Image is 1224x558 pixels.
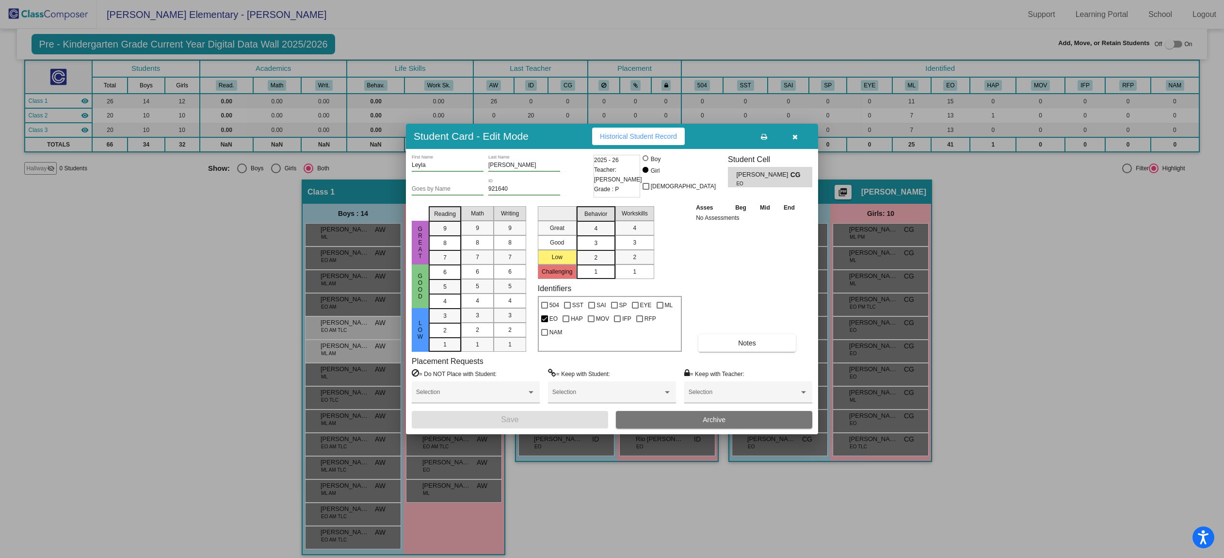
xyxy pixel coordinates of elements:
span: 2 [443,326,447,335]
span: 7 [476,253,479,262]
span: 3 [476,311,479,320]
span: Workskills [622,209,648,218]
span: 6 [508,267,512,276]
span: 4 [443,297,447,306]
span: 8 [476,238,479,247]
span: HAP [571,313,583,325]
span: Save [501,415,518,424]
span: 1 [633,267,636,276]
span: 9 [476,224,479,232]
label: Identifiers [538,284,571,293]
label: = Keep with Student: [548,369,610,378]
span: 4 [508,296,512,305]
span: Behavior [584,210,607,218]
span: Teacher: [PERSON_NAME] [594,165,642,184]
span: Reading [434,210,456,218]
input: Enter ID [488,186,560,193]
span: 1 [476,340,479,349]
span: EO [549,313,558,325]
span: 7 [508,253,512,262]
span: SST [572,299,583,311]
span: Historical Student Record [600,132,677,140]
span: 1 [594,267,597,276]
th: Mid [753,202,776,213]
span: 3 [633,238,636,247]
span: Low [416,320,425,340]
input: goes by name [412,186,483,193]
button: Notes [698,334,796,352]
span: 2 [633,253,636,262]
button: Save [412,411,608,428]
span: Notes [738,339,756,347]
span: 7 [443,253,447,262]
span: 9 [443,224,447,233]
h3: Student Card - Edit Mode [414,130,529,142]
span: NAM [549,327,563,338]
span: 9 [508,224,512,232]
button: Historical Student Record [592,128,685,145]
span: MOV [596,313,609,325]
span: IFP [622,313,631,325]
div: Boy [650,155,661,164]
button: Archive [616,411,812,428]
span: Archive [703,416,725,424]
label: = Do NOT Place with Student: [412,369,497,378]
span: [DEMOGRAPHIC_DATA] [651,181,716,192]
span: 4 [476,296,479,305]
td: No Assessments [693,213,802,223]
span: 8 [508,238,512,247]
span: Good [416,273,425,300]
h3: Student Cell [728,155,812,164]
div: Girl [650,166,660,175]
span: 4 [633,224,636,232]
th: End [777,202,802,213]
span: RFP [644,313,656,325]
span: ML [665,299,673,311]
span: EO [736,180,783,187]
span: CG [790,170,804,180]
span: Math [471,209,484,218]
span: [PERSON_NAME] [736,170,790,180]
span: 1 [508,340,512,349]
span: 2 [508,326,512,334]
span: 1 [443,340,447,349]
span: 5 [443,282,447,291]
th: Beg [728,202,754,213]
span: Writing [501,209,519,218]
span: 5 [508,282,512,291]
span: 3 [443,312,447,320]
span: 3 [594,239,597,247]
span: 4 [594,224,597,233]
span: 5 [476,282,479,291]
span: 3 [508,311,512,320]
th: Asses [693,202,728,213]
span: 6 [476,267,479,276]
span: 2025 - 26 [594,155,619,165]
span: 2 [594,253,597,262]
span: SP [619,299,627,311]
span: Great [416,226,425,260]
label: = Keep with Teacher: [684,369,744,378]
span: 504 [549,299,559,311]
span: 2 [476,326,479,334]
label: Placement Requests [412,357,483,366]
span: 8 [443,239,447,247]
span: SAI [596,299,606,311]
span: EYE [640,299,652,311]
span: 6 [443,268,447,277]
span: Grade : P [594,184,619,194]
